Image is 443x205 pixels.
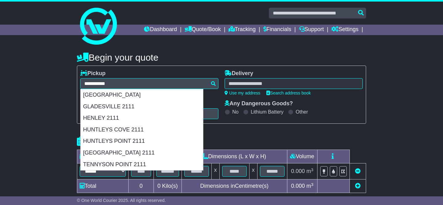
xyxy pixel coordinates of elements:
a: Financials [263,25,291,35]
label: Delivery [225,70,253,77]
sup: 3 [311,167,313,172]
td: x [249,163,257,179]
td: x [211,163,219,179]
h4: Package details | [77,136,154,147]
span: m [306,168,313,174]
div: [GEOGRAPHIC_DATA] [81,89,203,101]
a: Support [299,25,324,35]
div: HENLEY 2111 [81,112,203,124]
a: Search address book [266,90,311,95]
td: Volume [287,150,317,163]
a: Settings [331,25,358,35]
a: Dashboard [144,25,177,35]
td: 0 [129,179,154,193]
label: Lithium Battery [251,109,284,115]
div: HUNTLEYS COVE 2111 [81,124,203,136]
div: HUNTLEYS POINT 2111 [81,135,203,147]
td: Total [77,179,129,193]
a: Tracking [229,25,256,35]
span: 0.000 [291,183,305,189]
a: Quote/Book [185,25,221,35]
a: Remove this item [355,168,361,174]
label: Other [296,109,308,115]
span: 0.000 [291,168,305,174]
div: TENNYSON POINT 2111 [81,159,203,171]
span: © One World Courier 2025. All rights reserved. [77,198,166,203]
td: Kilo(s) [154,179,182,193]
label: Pickup [80,70,106,77]
td: Dimensions (L x W x H) [182,150,287,163]
span: m [306,183,313,189]
h4: Begin your quote [77,52,366,62]
a: Add new item [355,183,361,189]
td: Type [77,150,129,163]
typeahead: Please provide city [80,78,218,89]
a: Use my address [225,90,260,95]
label: Any Dangerous Goods? [225,100,293,107]
div: GLADESVILLE 2111 [81,101,203,113]
span: 0 [158,183,161,189]
sup: 3 [311,182,313,187]
label: No [232,109,238,115]
div: [GEOGRAPHIC_DATA] 2111 [81,147,203,159]
td: Dimensions in Centimetre(s) [182,179,287,193]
